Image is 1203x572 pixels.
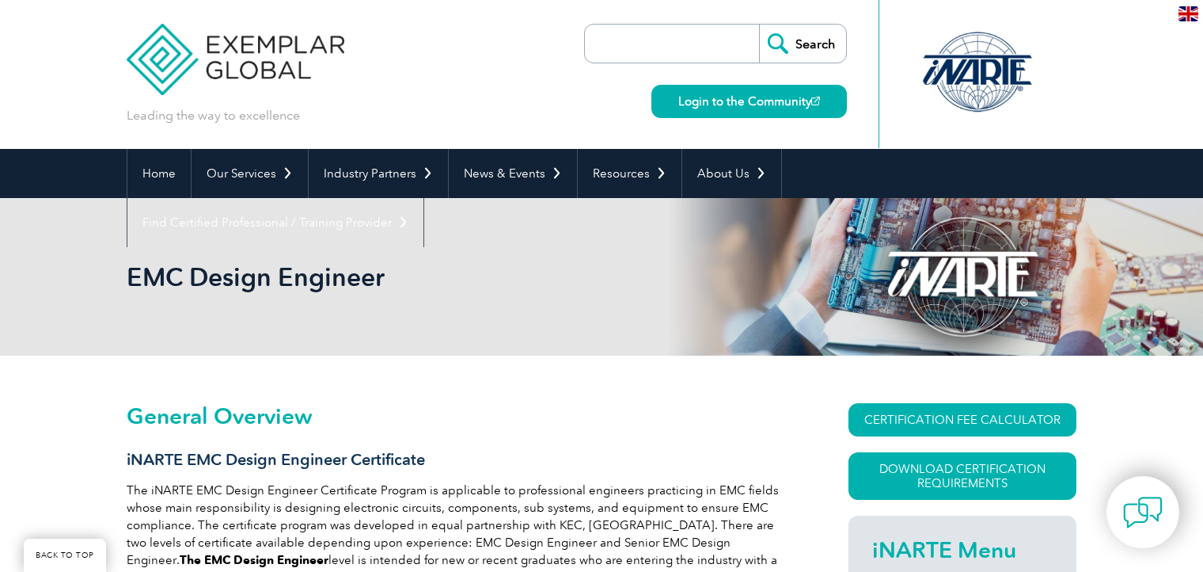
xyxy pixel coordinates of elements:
[578,149,681,198] a: Resources
[127,107,300,124] p: Leading the way to excellence
[759,25,846,63] input: Search
[180,553,328,567] strong: The EMC Design Engineer
[127,403,791,429] h2: General Overview
[1123,493,1163,532] img: contact-chat.png
[872,537,1053,562] h2: iNARTE Menu
[651,85,847,118] a: Login to the Community
[127,198,423,247] a: Find Certified Professional / Training Provider
[682,149,781,198] a: About Us
[127,149,191,198] a: Home
[24,539,106,572] a: BACK TO TOP
[449,149,577,198] a: News & Events
[127,261,734,292] h1: EMC Design Engineer
[309,149,448,198] a: Industry Partners
[1178,6,1198,21] img: en
[848,452,1076,500] a: Download Certification Requirements
[811,97,820,105] img: open_square.png
[127,450,791,470] h3: iNARTE EMC Design Engineer Certificate
[848,403,1076,437] a: CERTIFICATION FEE CALCULATOR
[192,149,308,198] a: Our Services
